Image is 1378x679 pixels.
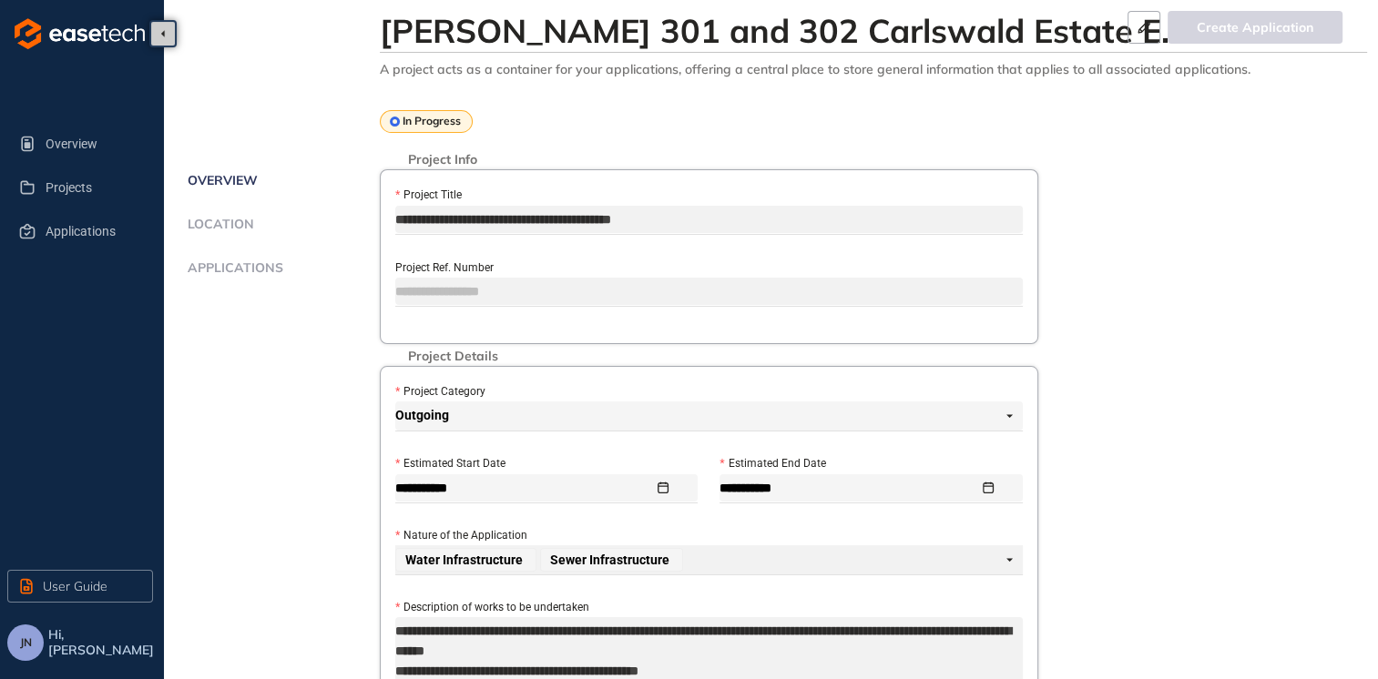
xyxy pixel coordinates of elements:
span: Overview [182,173,258,188]
div: A project acts as a container for your applications, offering a central place to store general in... [380,62,1367,77]
label: Estimated Start Date [395,455,505,472]
label: Estimated End Date [720,455,825,472]
span: [PERSON_NAME] 301 and 302 Carlswald Estate E [380,10,1161,51]
input: Project Ref. Number [395,278,1023,305]
span: Sewer Infrastructure [540,548,683,572]
span: User Guide [43,576,107,596]
span: Outgoing [395,401,1013,431]
label: Project Ref. Number [395,259,494,277]
button: User Guide [7,570,153,603]
span: Project Info [399,152,486,167]
span: Sewer Infrastructure [550,553,669,566]
input: Estimated Start Date [395,478,654,498]
span: Projects [46,169,138,206]
input: Estimated End Date [720,478,978,498]
span: Water Infrastructure [405,553,523,566]
div: Erven 301 and 302 Carlswald Estate Extension 48 [380,11,1017,50]
input: Project Title [395,206,1023,233]
span: In Progress [403,115,461,127]
label: Nature of the Application [395,527,527,544]
span: ... [1161,10,1186,51]
button: JN [7,624,44,661]
label: Project Category [395,383,485,400]
span: Location [182,217,254,232]
span: Project Details [399,349,507,364]
span: Applications [182,260,283,276]
span: JN [20,636,32,649]
span: Overview [46,126,138,162]
img: logo [15,18,145,49]
label: Description of works to be undertaken [395,599,589,616]
span: Applications [46,213,138,249]
span: Hi, [PERSON_NAME] [48,627,157,658]
label: Project Title [395,187,462,204]
span: Water Infrastructure [395,548,536,572]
